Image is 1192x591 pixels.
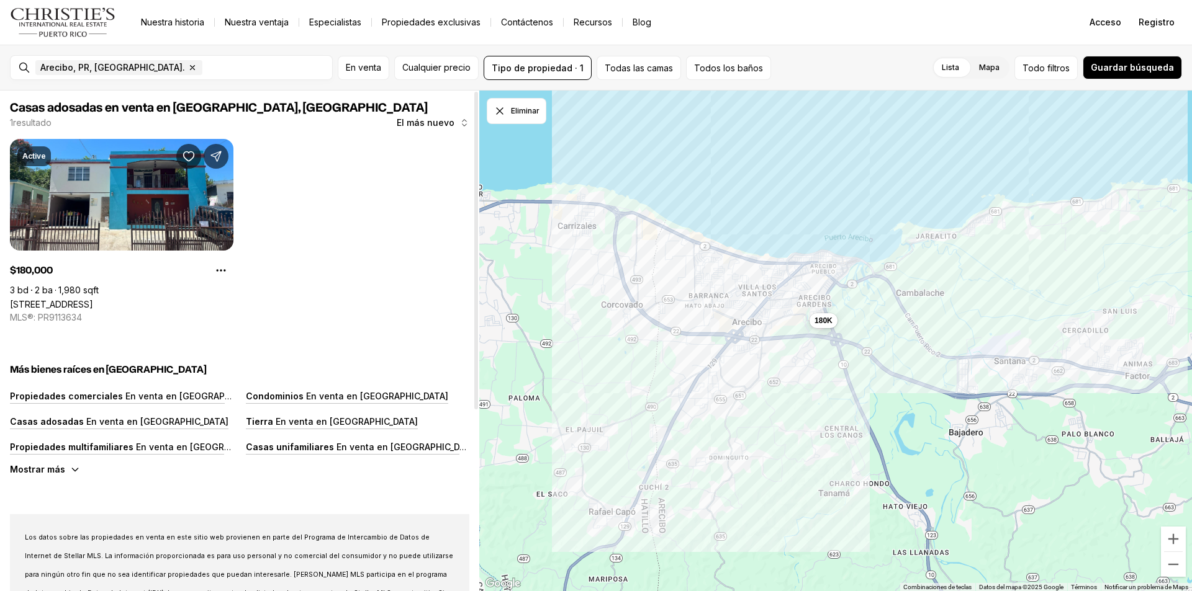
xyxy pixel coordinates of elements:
font: Casas adosadas [10,416,84,427]
button: Share Property [204,144,228,169]
font: Lista [942,63,959,72]
button: Acceso [1082,10,1129,35]
font: Tipo de propiedad · 1 [492,63,584,73]
button: Registro [1131,10,1182,35]
font: En venta en [GEOGRAPHIC_DATA] [136,442,278,452]
a: Nuestra ventaja [215,14,299,31]
button: En venta [338,56,389,80]
font: Datos del mapa ©2025 Google [979,584,1063,590]
font: Todas las camas [605,63,673,73]
font: En venta en [GEOGRAPHIC_DATA] [306,391,448,401]
span: 180K [815,316,833,326]
font: Condominios [246,391,304,401]
button: Todas las camas [597,56,681,80]
button: Todos los baños [686,56,771,80]
font: Casas unifamiliares [246,442,334,452]
button: Mostrar más [10,464,80,474]
font: Cualquier precio [402,62,471,73]
font: Propiedades exclusivas [382,17,481,27]
button: Descartar dibujo [487,98,546,124]
a: Recursos [564,14,622,31]
a: Condominios En venta en [GEOGRAPHIC_DATA] [246,391,448,401]
font: En venta en [GEOGRAPHIC_DATA] [276,416,418,427]
font: Guardar búsqueda [1091,62,1174,73]
font: Nuestra ventaja [225,17,289,27]
a: Casas adosadas En venta en [GEOGRAPHIC_DATA] [10,416,228,427]
font: El más nuevo [397,117,454,128]
font: filtros [1047,63,1070,73]
button: Save Property: 26 CALLE 26 [176,144,201,169]
a: Nuestra historia [131,14,214,31]
font: Especialistas [309,17,361,27]
font: Acceso [1090,17,1121,27]
font: Blog [633,17,651,27]
a: Propiedades exclusivas [372,14,490,31]
button: Contáctenos [491,14,563,31]
font: Tierra [246,416,273,427]
button: Todofiltros [1014,56,1078,80]
font: En venta [346,62,381,73]
p: Active [22,151,46,161]
button: Tipo de propiedad · 1 [484,56,592,80]
font: Todo [1023,63,1045,73]
font: Eliminar [511,106,540,115]
font: Registro [1139,17,1175,27]
font: En venta en [GEOGRAPHIC_DATA] [86,416,228,427]
font: Mapa [979,63,1000,72]
a: Propiedades multifamiliares En venta en [GEOGRAPHIC_DATA] [10,442,278,452]
font: resultado [13,117,52,128]
img: logo [10,7,116,37]
font: Todos los baños [694,63,763,73]
a: Propiedades comerciales En venta en [GEOGRAPHIC_DATA] [10,391,268,401]
font: Mostrar más [10,464,65,474]
font: 1 [10,117,13,128]
font: Propiedades comerciales [10,391,123,401]
button: Guardar búsqueda [1083,56,1182,79]
font: Casas adosadas en venta en [GEOGRAPHIC_DATA], [GEOGRAPHIC_DATA] [10,102,428,114]
button: El más nuevo [389,110,477,135]
font: Propiedades multifamiliares [10,442,133,452]
font: En venta en [GEOGRAPHIC_DATA] [336,442,479,452]
font: Más bienes raíces en [GEOGRAPHIC_DATA] [10,365,206,375]
font: En venta en [GEOGRAPHIC_DATA] [125,391,268,401]
font: Arecibo, PR, [GEOGRAPHIC_DATA]. [40,62,185,73]
a: Tierra En venta en [GEOGRAPHIC_DATA] [246,416,418,427]
button: 180K [810,313,838,328]
a: Blog [623,14,661,31]
button: Property options [209,258,233,283]
a: Casas unifamiliares En venta en [GEOGRAPHIC_DATA] [246,442,479,452]
a: 26 CALLE 26, ARECIBO PR, 00612 [10,299,93,309]
a: Especialistas [299,14,371,31]
font: Nuestra historia [141,17,204,27]
font: Recursos [574,17,612,27]
font: Contáctenos [501,17,553,27]
button: Cualquier precio [394,56,479,80]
